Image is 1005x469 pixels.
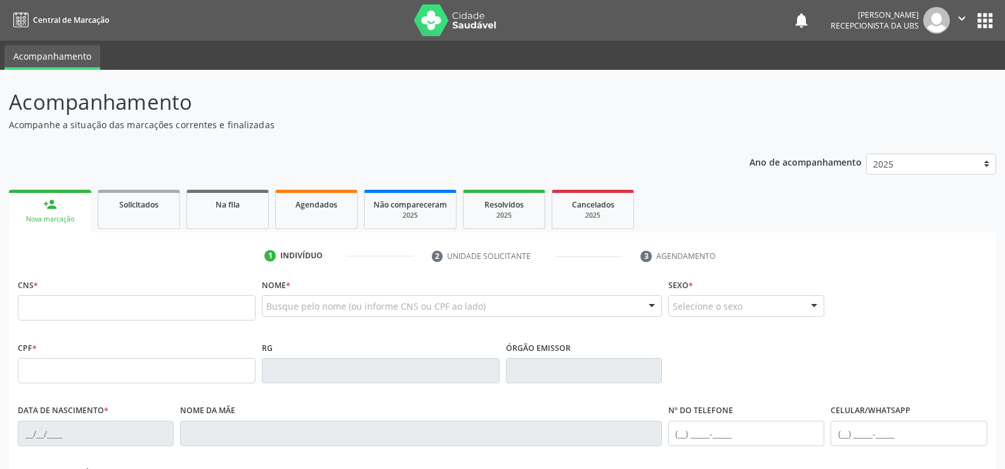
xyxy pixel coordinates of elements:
p: Acompanhamento [9,86,700,118]
span: Busque pelo nome (ou informe CNS ou CPF ao lado) [266,300,486,313]
div: Indivíduo [280,250,323,261]
div: [PERSON_NAME] [831,10,919,20]
span: Solicitados [119,199,159,210]
p: Acompanhe a situação das marcações correntes e finalizadas [9,118,700,131]
span: Na fila [216,199,240,210]
span: Cancelados [572,199,614,210]
label: Nome [262,275,290,295]
div: Nova marcação [18,215,82,224]
label: Sexo [668,275,693,295]
div: 1 [264,250,276,261]
label: RG [262,338,273,358]
i:  [955,11,969,25]
div: person_add [43,197,57,211]
input: (__) _____-_____ [668,421,824,446]
label: Órgão emissor [506,338,571,358]
label: Nº do Telefone [668,401,733,421]
span: Selecione o sexo [673,300,742,313]
a: Acompanhamento [4,45,100,70]
div: 2025 [561,211,625,220]
span: Resolvidos [484,199,524,210]
span: Recepcionista da UBS [831,20,919,31]
label: CPF [18,338,37,358]
div: 2025 [373,211,447,220]
input: (__) _____-_____ [831,421,987,446]
span: Não compareceram [373,199,447,210]
label: Celular/WhatsApp [831,401,911,421]
input: __/__/____ [18,421,174,446]
label: Data de nascimento [18,401,108,421]
img: img [923,7,950,34]
span: Agendados [295,199,337,210]
div: 2025 [472,211,536,220]
button: notifications [793,11,810,29]
button:  [950,7,974,34]
label: CNS [18,275,38,295]
button: apps [974,10,996,32]
a: Central de Marcação [9,10,109,30]
p: Ano de acompanhamento [749,154,862,169]
span: Central de Marcação [33,15,109,25]
label: Nome da mãe [180,401,235,421]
